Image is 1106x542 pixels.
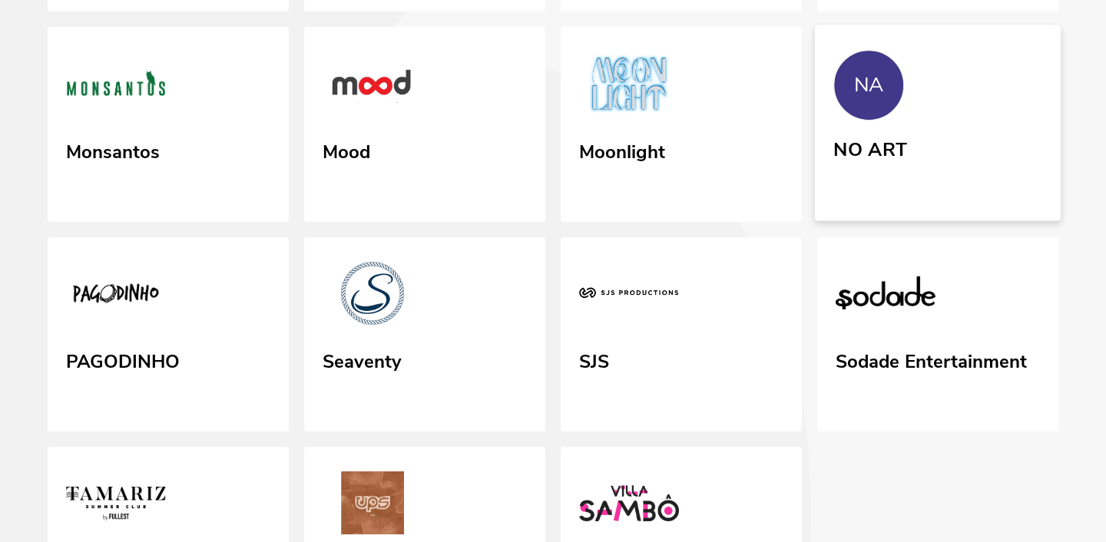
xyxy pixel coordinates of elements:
[48,237,289,432] a: PAGODINHO PAGODINHO
[854,74,884,97] div: NA
[323,51,422,121] img: Mood
[817,237,1058,432] a: Sodade Entertainment Sodade Entertainment
[561,237,802,432] a: SJS SJS
[304,27,545,222] a: Mood Mood
[66,471,166,540] img: Tamariz
[304,237,545,432] a: Seaventy Seaventy
[579,471,679,540] img: Villa Sambô
[323,136,370,164] div: Mood
[323,262,422,331] img: Seaventy
[833,134,907,161] div: NO ART
[579,345,609,373] div: SJS
[815,25,1061,221] a: NA NO ART
[66,51,166,121] img: Monsantos
[579,51,679,121] img: Moonlight
[66,262,166,331] img: PAGODINHO
[66,345,180,373] div: PAGODINHO
[579,136,665,164] div: Moonlight
[836,345,1027,373] div: Sodade Entertainment
[561,27,802,222] a: Moonlight Moonlight
[323,471,422,540] img: UPS Ofir
[48,27,289,222] a: Monsantos Monsantos
[323,345,402,373] div: Seaventy
[66,136,160,164] div: Monsantos
[579,262,679,331] img: SJS
[836,262,935,331] img: Sodade Entertainment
